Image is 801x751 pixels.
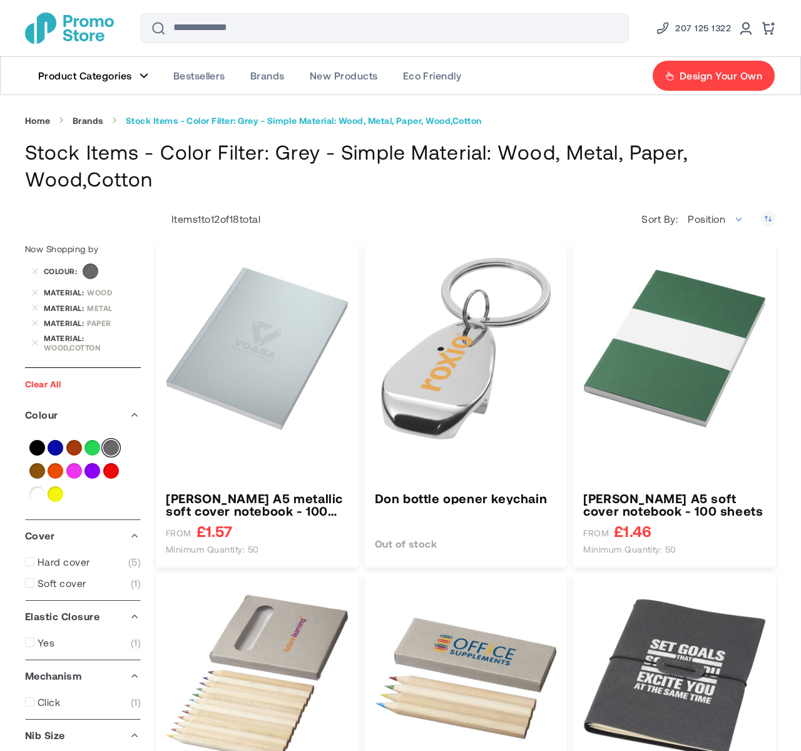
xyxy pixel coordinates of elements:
span: 1 [131,696,141,708]
a: Hard cover 5 [25,556,141,568]
span: 18 [230,213,240,225]
span: 207 125 1322 [675,21,731,36]
a: Brown [66,440,82,456]
a: Soft cover 1 [25,577,141,590]
a: Remove Material Metal [31,304,39,312]
a: Purple [84,463,100,479]
a: Yes 1 [25,636,141,649]
a: Green [84,440,100,456]
div: Elastic Closure [25,601,141,632]
span: 5 [128,556,141,568]
span: FROM [166,528,191,539]
h3: [PERSON_NAME] A5 metallic soft cover notebook - 100 sheets [166,492,349,517]
span: Minimum quantity: 50 [583,544,676,555]
a: New Products [297,57,390,95]
label: Sort By [641,213,681,225]
div: Colour [25,399,141,431]
div: Cover [25,520,141,551]
a: Pink [66,463,82,479]
span: Hard cover [38,556,90,568]
span: Brands [250,69,285,82]
a: Product Categories [26,57,161,95]
a: Grey [103,440,119,456]
a: Eco Friendly [390,57,474,95]
button: Search [143,13,173,43]
a: Home [25,115,51,126]
a: Phone [655,21,731,36]
a: Remove Colour Grey [31,268,39,275]
span: 1 [198,213,201,225]
span: Position [681,207,751,232]
span: Material [44,319,87,327]
a: Brands [238,57,297,95]
a: Clear All [25,379,61,389]
a: Novella Austen A5 metallic soft cover notebook - 100 sheets [166,492,349,517]
a: Design Your Own [652,60,775,91]
div: Paper [87,319,141,327]
img: Novella Austen A5 soft cover notebook - 100 sheets [583,257,766,440]
img: Promotional Merchandise [25,13,114,44]
div: Out of stock [375,536,558,551]
p: Items to of total [156,213,260,225]
span: New Products [310,69,378,82]
a: Orange [48,463,63,479]
span: Yes [38,636,54,649]
span: Click [38,696,60,708]
span: Minimum quantity: 50 [166,544,259,555]
div: Nib Size [25,720,141,751]
a: White [29,486,45,502]
a: Remove Material Paper [31,319,39,327]
div: Wood [87,288,141,297]
a: Bestsellers [161,57,238,95]
span: Material [44,288,87,297]
div: Mechanism [25,660,141,692]
div: Metal [87,304,141,312]
span: Soft cover [38,577,86,590]
span: Material [44,334,87,342]
span: £1.46 [614,523,651,539]
span: Now Shopping by [25,243,98,254]
a: Remove Material Wood [31,289,39,296]
a: Yellow [48,486,63,502]
h3: [PERSON_NAME] A5 soft cover notebook - 100 sheets [583,492,766,517]
span: Design Your Own [680,69,762,82]
span: Eco Friendly [403,69,462,82]
span: Product Categories [38,69,132,82]
span: £1.57 [196,523,232,539]
a: Don bottle opener keychain [375,492,558,504]
img: Novella Austen A5 metallic soft cover notebook - 100 sheets [166,257,349,440]
a: Brands [73,115,104,126]
a: Natural [29,463,45,479]
a: Black [29,440,45,456]
a: Red [103,463,119,479]
span: 1 [131,577,141,590]
div: Wood,Cotton [44,343,141,352]
span: Bestsellers [173,69,225,82]
a: Set Descending Direction [760,211,776,227]
span: FROM [583,528,609,539]
a: Click 1 [25,696,141,708]
a: Remove Material Wood,Cotton [31,339,39,347]
a: Novella Austen A5 soft cover notebook - 100 sheets [583,492,766,517]
span: Position [688,213,725,225]
a: Blue [48,440,63,456]
h1: Stock Items - Color Filter: Grey - Simple Material: Wood, Metal, Paper, Wood,Cotton [25,138,776,192]
img: Don bottle opener keychain [375,257,558,440]
a: store logo [25,13,114,44]
span: 12 [211,213,220,225]
strong: Stock Items - Color Filter: Grey - Simple Material: Wood, Metal, Paper, Wood,Cotton [126,115,482,126]
span: 1 [131,636,141,649]
span: Colour [44,267,80,275]
span: Material [44,304,87,312]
